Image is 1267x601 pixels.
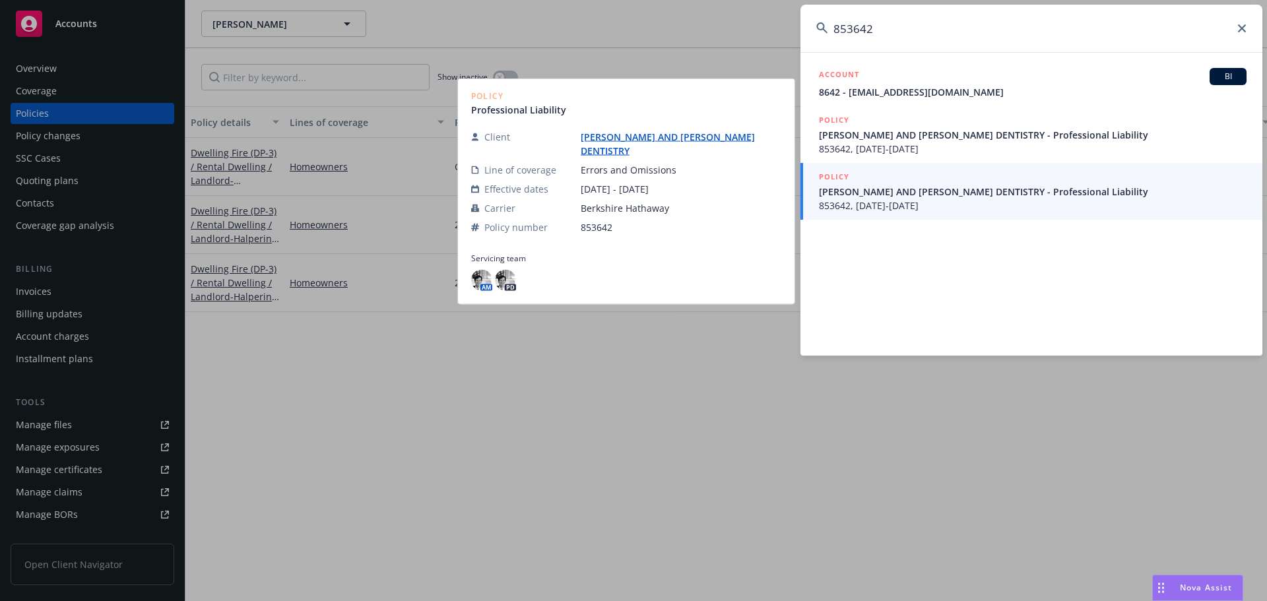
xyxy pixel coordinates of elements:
[800,5,1262,52] input: Search...
[800,163,1262,220] a: POLICY[PERSON_NAME] AND [PERSON_NAME] DENTISTRY - Professional Liability853642, [DATE]-[DATE]
[819,199,1247,212] span: 853642, [DATE]-[DATE]
[819,113,849,127] h5: POLICY
[819,85,1247,99] span: 8642 - [EMAIL_ADDRESS][DOMAIN_NAME]
[800,106,1262,163] a: POLICY[PERSON_NAME] AND [PERSON_NAME] DENTISTRY - Professional Liability853642, [DATE]-[DATE]
[1153,575,1169,600] div: Drag to move
[819,68,859,84] h5: ACCOUNT
[819,128,1247,142] span: [PERSON_NAME] AND [PERSON_NAME] DENTISTRY - Professional Liability
[800,61,1262,106] a: ACCOUNTBI8642 - [EMAIL_ADDRESS][DOMAIN_NAME]
[1152,575,1243,601] button: Nova Assist
[819,185,1247,199] span: [PERSON_NAME] AND [PERSON_NAME] DENTISTRY - Professional Liability
[1215,71,1241,82] span: BI
[819,142,1247,156] span: 853642, [DATE]-[DATE]
[1180,582,1232,593] span: Nova Assist
[819,170,849,183] h5: POLICY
